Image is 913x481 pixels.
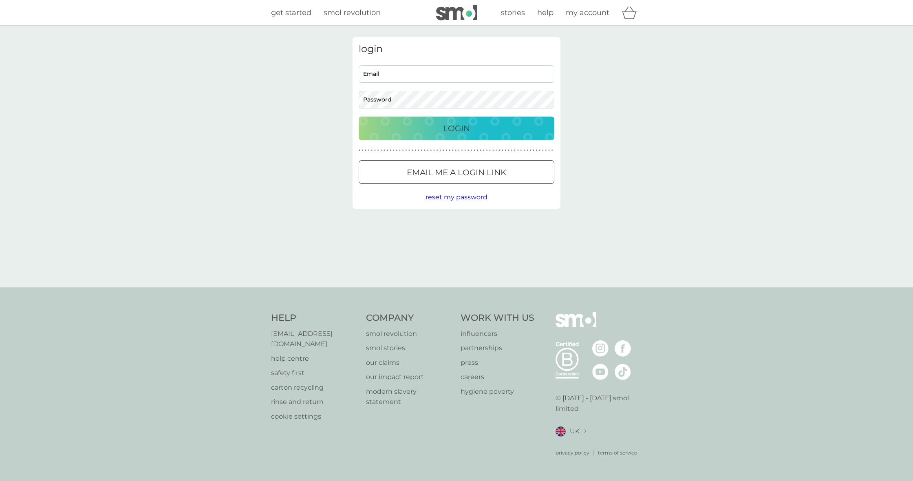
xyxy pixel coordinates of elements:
[556,393,642,414] p: © [DATE] - [DATE] smol limited
[271,312,358,324] h4: Help
[615,364,631,380] img: visit the smol Tiktok page
[556,449,589,457] a: privacy policy
[371,148,373,152] p: ●
[489,148,491,152] p: ●
[271,329,358,349] a: [EMAIL_ADDRESS][DOMAIN_NAME]
[566,7,609,19] a: my account
[514,148,516,152] p: ●
[471,148,472,152] p: ●
[446,148,448,152] p: ●
[548,148,550,152] p: ●
[622,4,642,21] div: basket
[408,148,410,152] p: ●
[271,397,358,407] a: rinse and return
[271,353,358,364] p: help centre
[584,429,586,434] img: select a new location
[551,148,553,152] p: ●
[271,382,358,393] a: carton recycling
[365,148,366,152] p: ●
[359,43,554,55] h3: login
[407,166,506,179] p: Email me a login link
[396,148,398,152] p: ●
[598,449,637,457] a: terms of service
[366,386,453,407] a: modern slavery statement
[412,148,413,152] p: ●
[501,8,525,17] span: stories
[380,148,382,152] p: ●
[377,148,379,152] p: ●
[461,312,534,324] h4: Work With Us
[374,148,376,152] p: ●
[486,148,488,152] p: ●
[405,148,407,152] p: ●
[427,148,429,152] p: ●
[359,160,554,184] button: Email me a login link
[366,343,453,353] p: smol stories
[492,148,494,152] p: ●
[449,148,450,152] p: ●
[461,343,534,353] a: partnerships
[359,148,360,152] p: ●
[592,364,609,380] img: visit the smol Youtube page
[433,148,435,152] p: ●
[362,148,364,152] p: ●
[461,386,534,397] a: hygiene poverty
[592,340,609,357] img: visit the smol Instagram page
[556,312,596,340] img: smol
[474,148,475,152] p: ●
[517,148,519,152] p: ●
[271,7,311,19] a: get started
[461,372,534,382] p: careers
[271,411,358,422] a: cookie settings
[437,148,438,152] p: ●
[324,7,381,19] a: smol revolution
[430,148,432,152] p: ●
[366,372,453,382] a: our impact report
[527,148,528,152] p: ●
[498,148,500,152] p: ●
[366,357,453,368] a: our claims
[464,148,466,152] p: ●
[424,148,426,152] p: ●
[461,329,534,339] a: influencers
[387,148,388,152] p: ●
[271,368,358,378] a: safety first
[501,7,525,19] a: stories
[366,312,453,324] h4: Company
[539,148,540,152] p: ●
[418,148,419,152] p: ●
[480,148,481,152] p: ●
[384,148,385,152] p: ●
[508,148,509,152] p: ●
[390,148,391,152] p: ●
[393,148,395,152] p: ●
[402,148,404,152] p: ●
[426,192,487,203] button: reset my password
[496,148,497,152] p: ●
[511,148,513,152] p: ●
[366,329,453,339] a: smol revolution
[443,148,444,152] p: ●
[533,148,534,152] p: ●
[271,8,311,17] span: get started
[477,148,479,152] p: ●
[458,148,460,152] p: ●
[368,148,370,152] p: ●
[452,148,454,152] p: ●
[556,426,566,437] img: UK flag
[545,148,547,152] p: ●
[415,148,416,152] p: ●
[461,148,463,152] p: ●
[570,426,580,437] span: UK
[426,193,487,201] span: reset my password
